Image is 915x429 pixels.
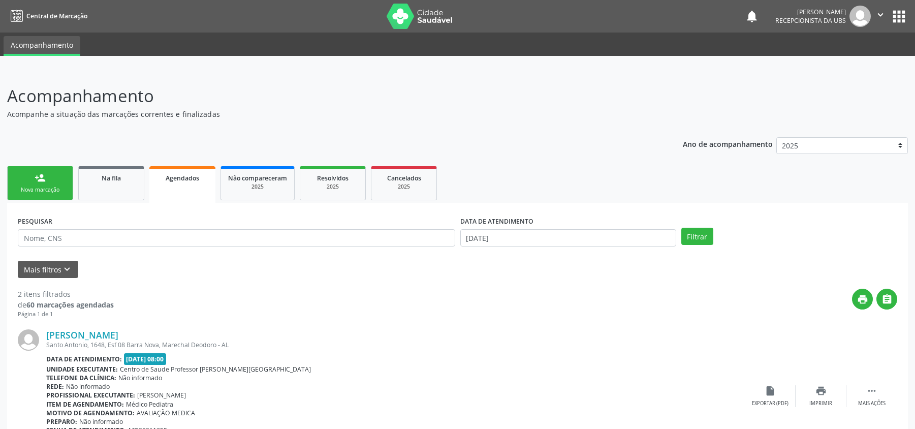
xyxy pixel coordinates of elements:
b: Motivo de agendamento: [46,409,135,417]
a: Central de Marcação [7,8,87,24]
p: Ano de acompanhamento [683,137,773,150]
span: Não informado [118,374,162,382]
button: apps [890,8,908,25]
span: Cancelados [387,174,421,182]
span: [DATE] 08:00 [124,353,167,365]
p: Acompanhe a situação das marcações correntes e finalizadas [7,109,638,119]
span: Não informado [66,382,110,391]
i:  [875,9,886,20]
b: Profissional executante: [46,391,135,400]
strong: 60 marcações agendadas [26,300,114,310]
button:  [871,6,890,27]
input: Selecione um intervalo [460,229,676,247]
label: DATA DE ATENDIMENTO [460,213,533,229]
button:  [876,289,897,310]
span: Não compareceram [228,174,287,182]
button: notifications [745,9,759,23]
div: 2025 [307,183,358,191]
button: print [852,289,873,310]
span: Na fila [102,174,121,182]
i: insert_drive_file [765,385,776,396]
i:  [866,385,877,396]
img: img [849,6,871,27]
div: [PERSON_NAME] [775,8,846,16]
span: Recepcionista da UBS [775,16,846,25]
img: img [18,329,39,351]
label: PESQUISAR [18,213,52,229]
div: 2025 [228,183,287,191]
span: AVALIAÇÃO MEDICA [137,409,195,417]
span: Resolvidos [317,174,349,182]
div: Exportar (PDF) [752,400,788,407]
b: Rede: [46,382,64,391]
span: Não informado [79,417,123,426]
i: print [857,294,868,305]
div: Mais ações [858,400,886,407]
a: Acompanhamento [4,36,80,56]
span: [PERSON_NAME] [137,391,186,400]
i:  [881,294,893,305]
div: 2 itens filtrados [18,289,114,299]
div: Nova marcação [15,186,66,194]
div: Página 1 de 1 [18,310,114,319]
span: Central de Marcação [26,12,87,20]
button: Mais filtroskeyboard_arrow_down [18,261,78,279]
i: print [815,385,827,396]
div: person_add [35,172,46,183]
div: 2025 [378,183,429,191]
b: Unidade executante: [46,365,118,374]
div: Santo Antonio, 1648, Esf 08 Barra Nova, Marechal Deodoro - AL [46,341,745,349]
p: Acompanhamento [7,83,638,109]
input: Nome, CNS [18,229,455,247]
a: [PERSON_NAME] [46,329,118,341]
span: Centro de Saude Professor [PERSON_NAME][GEOGRAPHIC_DATA] [120,365,311,374]
span: Agendados [166,174,199,182]
span: Médico Pediatra [126,400,173,409]
div: Imprimir [809,400,832,407]
b: Preparo: [46,417,77,426]
b: Telefone da clínica: [46,374,116,382]
i: keyboard_arrow_down [61,264,73,275]
div: de [18,299,114,310]
b: Item de agendamento: [46,400,124,409]
button: Filtrar [681,228,713,245]
b: Data de atendimento: [46,355,122,363]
